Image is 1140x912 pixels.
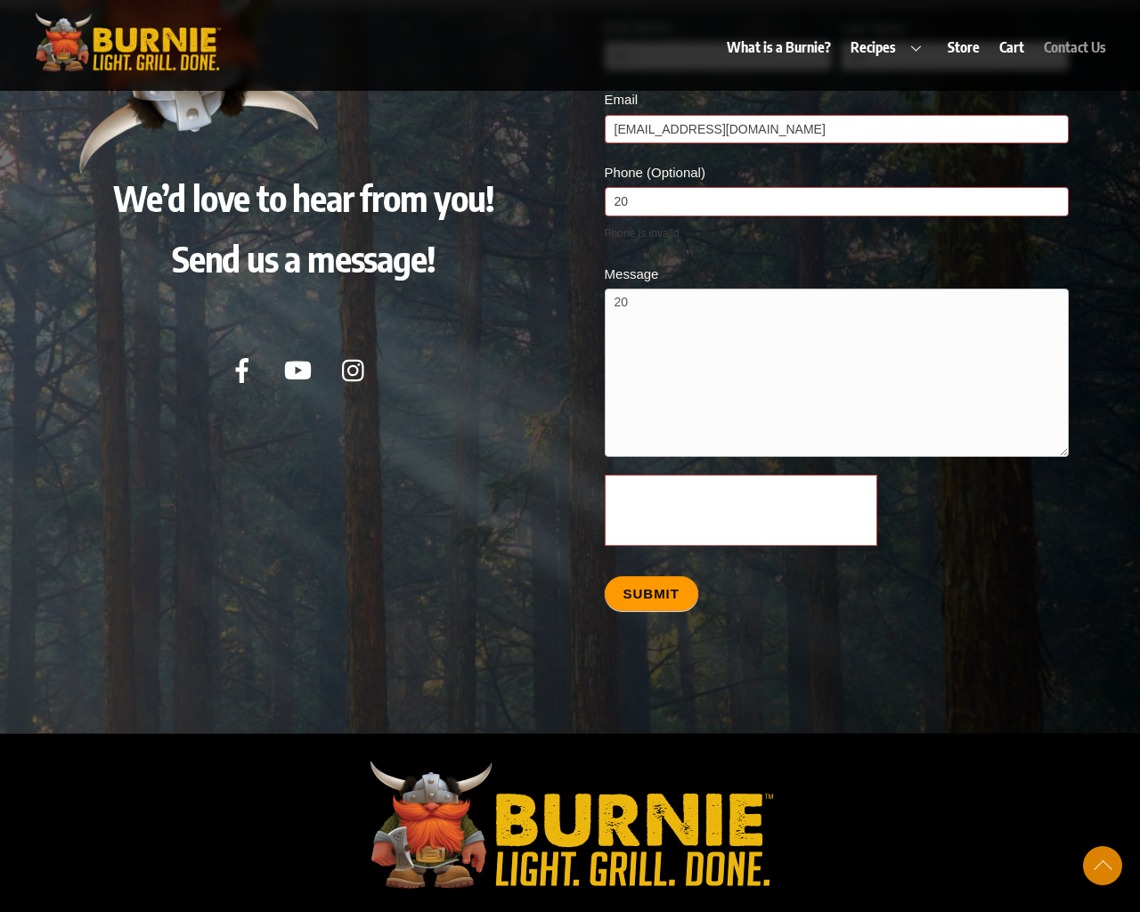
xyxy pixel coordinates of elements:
label: Message [605,263,1069,289]
iframe: reCAPTCHA [605,475,877,546]
label: Phone (Optional) [605,161,1069,187]
span: Send us a message! [172,236,435,281]
img: burniegrill.com-logo-high-res-2020110_500px [347,753,793,898]
a: instagram [333,360,382,378]
a: Store [939,27,988,68]
a: Contact Us [1036,27,1115,68]
a: youtube [277,360,326,378]
a: Burnie Grill [347,878,793,902]
a: What is a Burnie? [719,27,840,68]
a: Burnie Grill [25,51,230,81]
span: We’d love to hear from you! [113,175,494,220]
button: Submit [605,576,698,611]
a: Cart [991,27,1033,68]
a: facebook [221,360,270,378]
img: burniegrill.com-logo-high-res-2020110_500px [25,9,230,76]
div: Phone is invalid [605,222,1069,245]
label: Email [605,88,1069,114]
a: Recipes [843,27,937,68]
